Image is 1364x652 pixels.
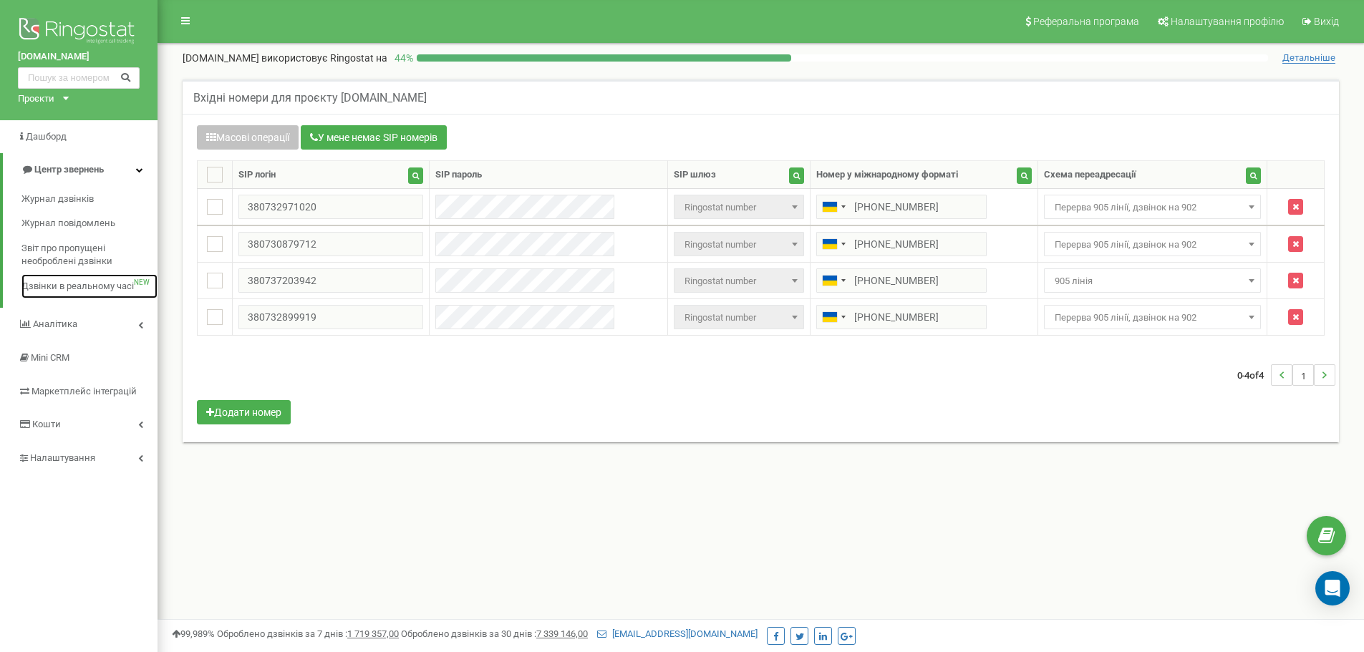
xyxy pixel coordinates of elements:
[430,161,668,189] th: SIP пароль
[18,50,140,64] a: [DOMAIN_NAME]
[1049,308,1257,328] span: Перерва 905 лінії, дзвінок на 902
[1049,235,1257,255] span: Перерва 905 лінії, дзвінок на 902
[21,274,158,299] a: Дзвінки в реальному часіNEW
[817,306,850,329] div: Telephone country code
[1237,364,1271,386] span: 0-4 4
[674,305,803,329] span: Ringostat number
[674,268,803,293] span: Ringostat number
[31,352,69,363] span: Mini CRM
[18,14,140,50] img: Ringostat logo
[197,125,299,150] button: Масові операції
[34,164,104,175] span: Центр звернень
[1033,16,1139,27] span: Реферальна програма
[674,195,803,219] span: Ringostat number
[21,211,158,236] a: Журнал повідомлень
[816,232,987,256] input: 050 123 4567
[197,400,291,424] button: Додати номер
[261,52,387,64] span: використовує Ringostat на
[1044,232,1262,256] span: Перерва 905 лінії, дзвінок на 902
[1314,16,1339,27] span: Вихід
[536,628,588,639] u: 7 339 146,00
[3,153,158,187] a: Центр звернень
[679,271,798,291] span: Ringostat number
[1315,571,1350,605] div: Open Intercom Messenger
[1292,364,1314,386] li: 1
[679,308,798,328] span: Ringostat number
[183,51,387,65] p: [DOMAIN_NAME]
[401,628,588,639] span: Оброблено дзвінків за 30 днів :
[21,236,158,274] a: Звіт про пропущені необроблені дзвінки
[679,235,798,255] span: Ringostat number
[172,628,215,639] span: 99,989%
[32,386,137,396] span: Маркетплейс інтеграцій
[817,195,850,218] div: Telephone country code
[21,217,115,230] span: Журнал повідомлень
[816,305,987,329] input: 050 123 4567
[30,452,95,463] span: Налаштування
[33,318,77,329] span: Аналiтика
[18,92,54,106] div: Проєкти
[21,242,150,268] span: Звіт про пропущені необроблені дзвінки
[217,628,399,639] span: Оброблено дзвінків за 7 днів :
[1044,195,1262,219] span: Перерва 905 лінії, дзвінок на 902
[26,131,67,142] span: Дашборд
[1282,52,1335,64] span: Детальніше
[817,233,850,256] div: Telephone country code
[597,628,758,639] a: [EMAIL_ADDRESS][DOMAIN_NAME]
[347,628,399,639] u: 1 719 357,00
[21,280,134,293] span: Дзвінки в реальному часі
[816,195,987,219] input: 050 123 4567
[387,51,417,65] p: 44 %
[1044,168,1136,182] div: Схема переадресації
[1044,268,1262,293] span: 905 лінія
[32,419,61,429] span: Кошти
[679,198,798,218] span: Ringostat number
[1049,198,1257,218] span: Перерва 905 лінії, дзвінок на 902
[1249,369,1259,381] span: of
[193,92,427,104] h5: Вхідні номери для проєкту [DOMAIN_NAME]
[1237,350,1335,400] nav: ...
[238,168,276,182] div: SIP логін
[816,168,958,182] div: Номер у міжнародному форматі
[1049,271,1257,291] span: 905 лінія
[18,67,140,89] input: Пошук за номером
[674,232,803,256] span: Ringostat number
[816,268,987,293] input: 050 123 4567
[301,125,447,150] button: У мене немає SIP номерів
[817,269,850,292] div: Telephone country code
[21,187,158,212] a: Журнал дзвінків
[1044,305,1262,329] span: Перерва 905 лінії, дзвінок на 902
[1171,16,1284,27] span: Налаштування профілю
[674,168,716,182] div: SIP шлюз
[21,193,94,206] span: Журнал дзвінків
